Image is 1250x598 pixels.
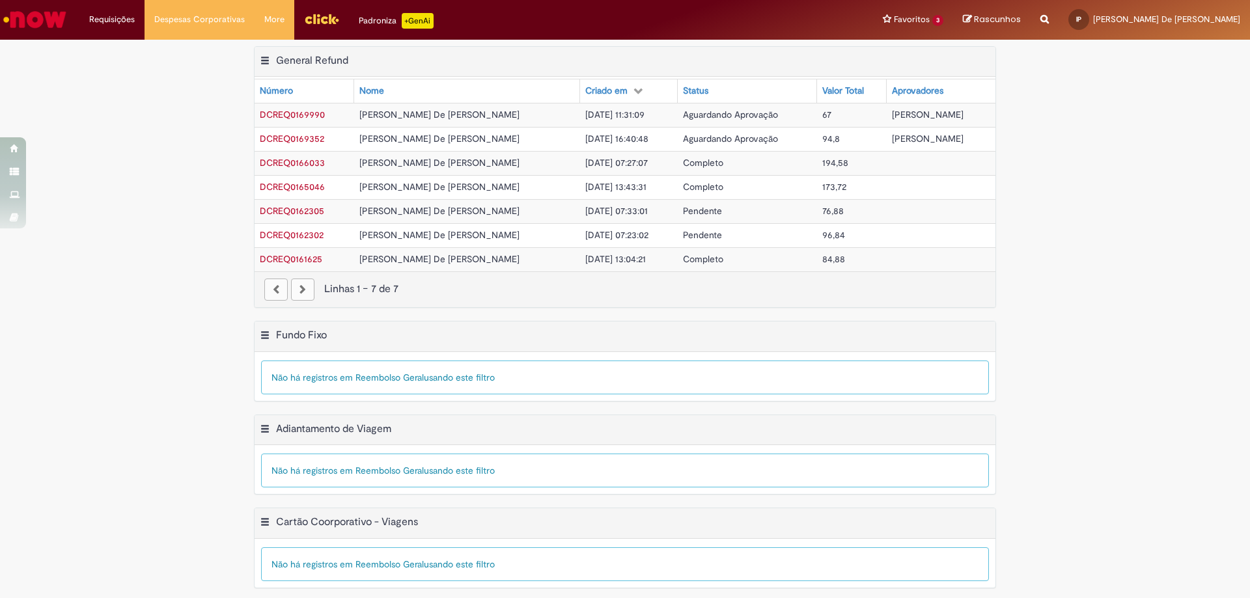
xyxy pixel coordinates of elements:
div: Não há registros em Reembolso Geral [261,454,989,487]
span: 76,88 [822,205,844,217]
span: 3 [932,15,943,26]
span: [PERSON_NAME] De [PERSON_NAME] [359,157,520,169]
span: usando este filtro [424,372,495,383]
span: Aguardando Aprovação [683,109,778,120]
span: DCREQ0165046 [260,181,325,193]
div: Aprovadores [892,85,943,98]
span: [PERSON_NAME] De [PERSON_NAME] [359,229,520,241]
h2: Fundo Fixo [276,329,327,342]
span: [PERSON_NAME] De [PERSON_NAME] [359,181,520,193]
span: DCREQ0169990 [260,109,325,120]
span: IP [1076,15,1081,23]
div: Status [683,85,708,98]
span: Requisições [89,13,135,26]
span: 194,58 [822,157,848,169]
span: [PERSON_NAME] [892,109,964,120]
h2: General Refund [276,54,348,67]
div: Nome [359,85,384,98]
button: General Refund Menu de contexto [260,54,270,71]
button: Fundo Fixo Menu de contexto [260,329,270,346]
p: +GenAi [402,13,434,29]
img: click_logo_yellow_360x200.png [304,9,339,29]
a: Abrir Registro: DCREQ0166033 [260,157,325,169]
span: Aguardando Aprovação [683,133,778,144]
span: More [264,13,285,26]
span: [DATE] 13:04:21 [585,253,646,265]
span: 67 [822,109,831,120]
span: 173,72 [822,181,846,193]
span: Favoritos [894,13,930,26]
span: Completo [683,253,723,265]
img: ServiceNow [1,7,68,33]
span: DCREQ0162305 [260,205,324,217]
div: Padroniza [359,13,434,29]
div: Criado em [585,85,628,98]
h2: Adiantamento de Viagem [276,422,391,435]
button: Adiantamento de Viagem Menu de contexto [260,422,270,439]
span: Completo [683,181,723,193]
span: DCREQ0162302 [260,229,324,241]
a: Abrir Registro: DCREQ0169990 [260,109,325,120]
div: Número [260,85,293,98]
a: Abrir Registro: DCREQ0162305 [260,205,324,217]
span: [PERSON_NAME] De [PERSON_NAME] [359,253,520,265]
span: [PERSON_NAME] De [PERSON_NAME] [1093,14,1240,25]
span: [DATE] 07:27:07 [585,157,648,169]
a: Abrir Registro: DCREQ0169352 [260,133,324,144]
button: Cartão Coorporativo - Viagens Menu de contexto [260,515,270,532]
span: Pendente [683,229,722,241]
div: Não há registros em Reembolso Geral [261,360,989,394]
span: DCREQ0161625 [260,253,322,265]
span: usando este filtro [424,558,495,570]
div: Linhas 1 − 7 de 7 [264,282,986,297]
span: [DATE] 07:23:02 [585,229,648,241]
span: DCREQ0166033 [260,157,325,169]
span: 84,88 [822,253,845,265]
span: 94,8 [822,133,840,144]
a: Abrir Registro: DCREQ0162302 [260,229,324,241]
span: [PERSON_NAME] De [PERSON_NAME] [359,205,520,217]
div: Não há registros em Reembolso Geral [261,547,989,581]
span: Despesas Corporativas [154,13,245,26]
span: Completo [683,157,723,169]
a: Abrir Registro: DCREQ0165046 [260,181,325,193]
span: [DATE] 16:40:48 [585,133,648,144]
span: Pendente [683,205,722,217]
span: [PERSON_NAME] De [PERSON_NAME] [359,133,520,144]
a: Rascunhos [963,14,1021,26]
span: 96,84 [822,229,845,241]
span: usando este filtro [424,465,495,476]
nav: paginação [255,271,995,307]
span: [DATE] 07:33:01 [585,205,648,217]
span: [DATE] 13:43:31 [585,181,646,193]
a: Abrir Registro: DCREQ0161625 [260,253,322,265]
span: [PERSON_NAME] De [PERSON_NAME] [359,109,520,120]
span: [PERSON_NAME] [892,133,964,144]
span: [DATE] 11:31:09 [585,109,645,120]
span: DCREQ0169352 [260,133,324,144]
h2: Cartão Coorporativo - Viagens [276,516,418,529]
span: Rascunhos [974,13,1021,25]
div: Valor Total [822,85,864,98]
